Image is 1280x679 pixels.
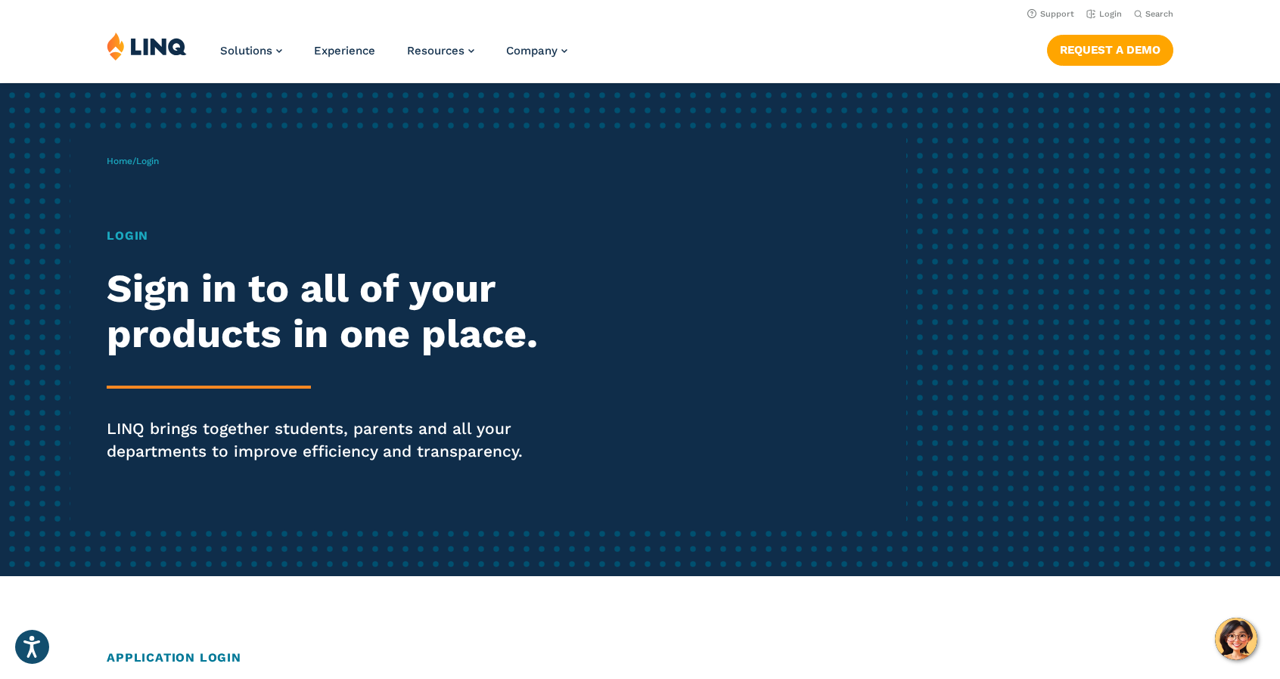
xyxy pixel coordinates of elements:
h1: Login [107,227,600,245]
span: Solutions [220,44,272,57]
nav: Button Navigation [1047,32,1173,65]
a: Support [1027,9,1074,19]
span: Search [1145,9,1173,19]
a: Login [1086,9,1122,19]
a: Solutions [220,44,282,57]
nav: Primary Navigation [220,32,567,82]
span: Resources [407,44,464,57]
a: Company [506,44,567,57]
button: Hello, have a question? Let’s chat. [1215,618,1257,660]
a: Resources [407,44,474,57]
h2: Sign in to all of your products in one place. [107,266,600,357]
a: Home [107,156,132,166]
span: / [107,156,159,166]
p: LINQ brings together students, parents and all your departments to improve efficiency and transpa... [107,417,600,463]
a: Request a Demo [1047,35,1173,65]
h2: Application Login [107,649,1173,667]
a: Experience [314,44,375,57]
span: Login [136,156,159,166]
img: LINQ | K‑12 Software [107,32,187,60]
span: Company [506,44,558,57]
button: Open Search Bar [1134,8,1173,20]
